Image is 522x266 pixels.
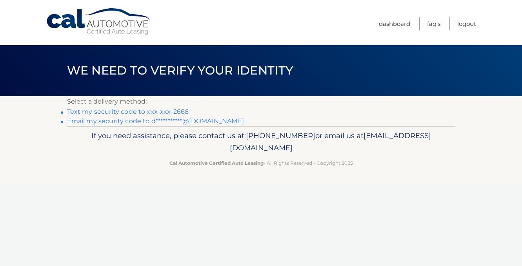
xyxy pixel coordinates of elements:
p: - All Rights Reserved - Copyright 2025 [72,159,450,167]
a: Text my security code to xxx-xxx-2668 [67,108,189,115]
a: FAQ's [427,17,440,30]
p: If you need assistance, please contact us at: or email us at [72,129,450,155]
strong: Cal Automotive Certified Auto Leasing [169,160,264,166]
a: Cal Automotive [46,8,152,36]
span: [PHONE_NUMBER] [246,131,315,140]
a: Dashboard [379,17,410,30]
span: We need to verify your identity [67,63,293,78]
p: Select a delivery method: [67,96,455,107]
a: Logout [457,17,476,30]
